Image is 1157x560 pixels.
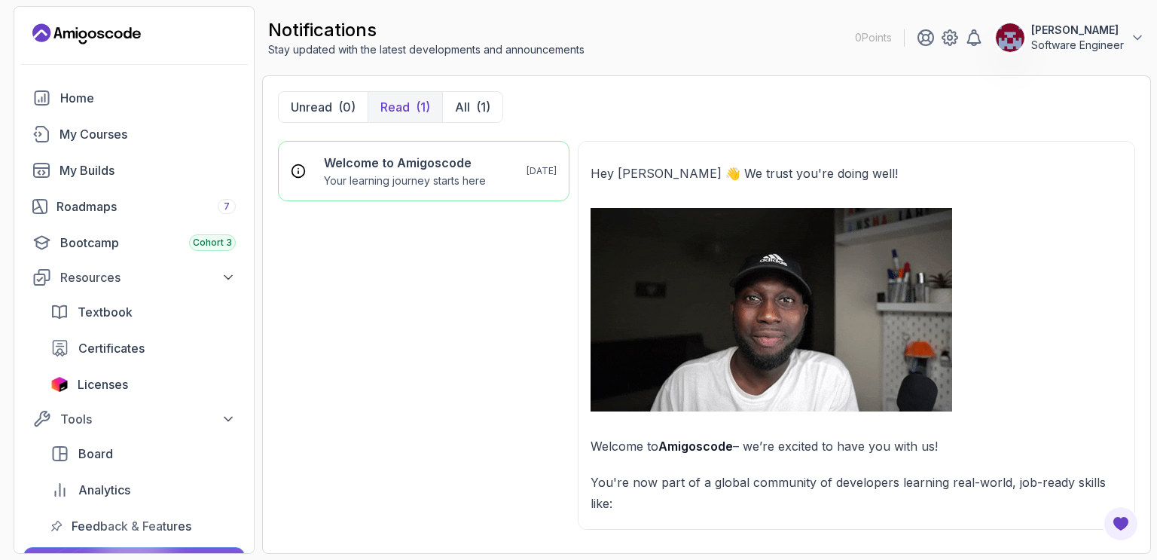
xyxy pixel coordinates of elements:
div: (0) [338,98,356,116]
span: Analytics [78,481,130,499]
p: Stay updated with the latest developments and announcements [268,42,585,57]
p: Software Engineer [1031,38,1124,53]
p: 0 Points [855,30,892,45]
button: All(1) [442,92,502,122]
span: Textbook [78,303,133,321]
img: user profile image [996,23,1024,52]
button: Read(1) [368,92,442,122]
div: (1) [416,98,430,116]
p: Unread [291,98,332,116]
div: (1) [476,98,490,116]
a: bootcamp [23,228,245,258]
div: Tools [60,410,236,428]
p: [DATE] [527,165,557,177]
a: home [23,83,245,113]
img: jetbrains icon [50,377,69,392]
iframe: chat widget [1064,466,1157,537]
p: Hey [PERSON_NAME] 👋 We trust you're doing well! [591,163,1122,184]
p: [PERSON_NAME] [1031,23,1124,38]
a: certificates [41,333,245,363]
h6: Welcome to Amigoscode [324,154,486,172]
div: Bootcamp [60,234,236,252]
span: Feedback & Features [72,517,191,535]
div: My Courses [60,125,236,143]
span: Cohort 3 [193,237,232,249]
img: Welcome GIF [591,208,952,412]
button: Unread(0) [279,92,368,122]
div: My Builds [60,161,236,179]
a: board [41,439,245,469]
a: analytics [41,475,245,505]
a: builds [23,155,245,185]
p: Your learning journey starts here [324,173,486,188]
span: Board [78,445,113,463]
p: You're now part of a global community of developers learning real-world, job-ready skills like: [591,472,1122,514]
span: 7 [224,200,230,213]
div: Resources [60,268,236,286]
p: Read [380,98,410,116]
p: Welcome to – we’re excited to have you with us! [591,436,1122,457]
a: roadmaps [23,191,245,222]
h2: notifications [268,18,585,42]
a: licenses [41,369,245,399]
a: courses [23,119,245,149]
div: Home [60,89,236,107]
button: user profile image[PERSON_NAME]Software Engineer [995,23,1145,53]
div: Roadmaps [56,197,236,216]
p: All [455,98,470,116]
span: Certificates [78,339,145,357]
span: Licenses [78,375,128,393]
a: Landing page [32,22,141,46]
button: Tools [23,405,245,433]
strong: Amigoscode [658,439,733,454]
a: textbook [41,297,245,327]
a: feedback [41,511,245,541]
button: Resources [23,264,245,291]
